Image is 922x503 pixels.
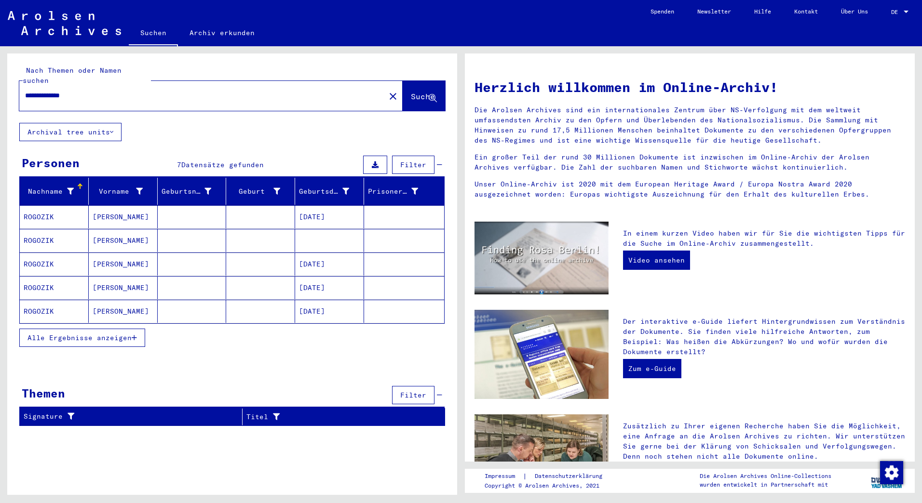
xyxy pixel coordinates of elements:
[181,160,264,169] span: Datensätze gefunden
[295,300,364,323] mat-cell: [DATE]
[392,386,434,404] button: Filter
[93,186,143,197] div: Vorname
[226,178,295,205] mat-header-cell: Geburt‏
[178,21,266,44] a: Archiv erkunden
[22,154,80,172] div: Personen
[177,160,181,169] span: 7
[411,92,435,101] span: Suche
[20,276,89,299] mat-cell: ROGOZIK
[623,317,905,357] p: Der interaktive e-Guide liefert Hintergrundwissen zum Verständnis der Dokumente. Sie finden viele...
[299,184,364,199] div: Geburtsdatum
[230,184,295,199] div: Geburt‏
[475,105,905,146] p: Die Arolsen Archives sind ein internationales Zentrum über NS-Verfolgung mit dem weltweit umfasse...
[880,461,903,484] img: Zustimmung ändern
[869,468,905,492] img: yv_logo.png
[246,409,433,424] div: Titel
[89,300,158,323] mat-cell: [PERSON_NAME]
[623,228,905,249] p: In einem kurzen Video haben wir für Sie die wichtigsten Tipps für die Suche im Online-Archiv zusa...
[295,205,364,228] mat-cell: [DATE]
[383,86,403,106] button: Clear
[475,77,905,97] h1: Herzlich willkommen im Online-Archiv!
[368,184,433,199] div: Prisoner #
[403,81,445,111] button: Suche
[246,412,421,422] div: Titel
[27,333,132,342] span: Alle Ergebnisse anzeigen
[22,384,65,402] div: Themen
[8,11,121,35] img: Arolsen_neg.svg
[129,21,178,46] a: Suchen
[392,156,434,174] button: Filter
[24,184,88,199] div: Nachname
[295,178,364,205] mat-header-cell: Geburtsdatum
[19,123,122,141] button: Archival tree units
[527,471,614,481] a: Datenschutzerklärung
[364,178,444,205] mat-header-cell: Prisoner #
[891,9,902,15] span: DE
[623,421,905,462] p: Zusätzlich zu Ihrer eigenen Recherche haben Sie die Möglichkeit, eine Anfrage an die Arolsen Arch...
[19,329,145,347] button: Alle Ergebnisse anzeigen
[295,252,364,276] mat-cell: [DATE]
[485,471,523,481] a: Impressum
[475,179,905,199] p: Unser Online-Archiv ist 2020 mit dem European Heritage Award / Europa Nostra Award 2020 ausgezeic...
[623,251,690,270] a: Video ansehen
[89,252,158,276] mat-cell: [PERSON_NAME]
[230,186,280,197] div: Geburt‏
[880,461,903,484] div: Zustimmung ändern
[89,178,158,205] mat-header-cell: Vorname
[387,91,399,102] mat-icon: close
[20,300,89,323] mat-cell: ROGOZIK
[700,480,831,489] p: wurden entwickelt in Partnerschaft mit
[20,252,89,276] mat-cell: ROGOZIK
[368,186,418,197] div: Prisoner #
[158,178,227,205] mat-header-cell: Geburtsname
[24,186,74,197] div: Nachname
[623,359,681,378] a: Zum e-Guide
[299,186,349,197] div: Geburtsdatum
[93,184,157,199] div: Vorname
[485,481,614,490] p: Copyright © Arolsen Archives, 2021
[20,205,89,228] mat-cell: ROGOZIK
[20,229,89,252] mat-cell: ROGOZIK
[162,186,212,197] div: Geburtsname
[400,391,426,399] span: Filter
[89,229,158,252] mat-cell: [PERSON_NAME]
[89,205,158,228] mat-cell: [PERSON_NAME]
[89,276,158,299] mat-cell: [PERSON_NAME]
[475,310,609,399] img: eguide.jpg
[475,152,905,172] p: Ein großer Teil der rund 30 Millionen Dokumente ist inzwischen im Online-Archiv der Arolsen Archi...
[400,160,426,169] span: Filter
[295,276,364,299] mat-cell: [DATE]
[24,411,230,422] div: Signature
[162,184,226,199] div: Geburtsname
[700,472,831,480] p: Die Arolsen Archives Online-Collections
[23,66,122,85] mat-label: Nach Themen oder Namen suchen
[485,471,614,481] div: |
[475,222,609,294] img: video.jpg
[20,178,89,205] mat-header-cell: Nachname
[24,409,242,424] div: Signature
